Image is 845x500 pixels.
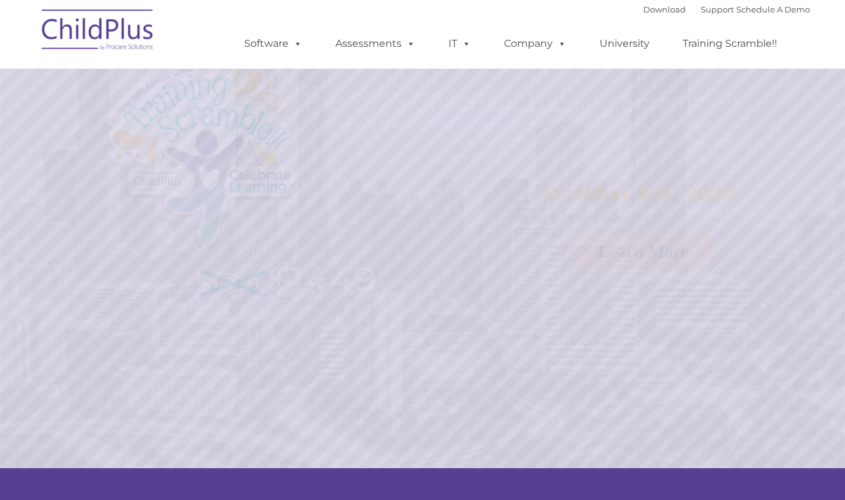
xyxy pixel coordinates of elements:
[736,4,810,14] a: Schedule A Demo
[323,31,428,56] a: Assessments
[232,31,315,56] a: Software
[574,233,713,270] a: Learn More
[436,31,483,56] a: IT
[492,31,579,56] a: Company
[643,4,686,14] a: Download
[36,1,161,63] img: ChildPlus by Procare Solutions
[643,4,810,14] font: |
[670,31,789,56] a: Training Scramble!!
[587,31,662,56] a: University
[701,4,734,14] a: Support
